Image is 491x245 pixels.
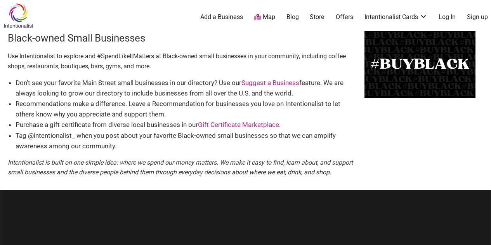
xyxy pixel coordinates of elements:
[254,13,275,22] a: Map
[8,31,357,45] h3: Black-owned Small Businesses
[241,79,299,87] a: Suggest a Business
[198,121,279,129] a: Gift Certificate Marketplace
[16,78,357,99] li: Don’t see your favorite Main Street small businesses in our directory? Use our feature. We are al...
[286,13,299,21] a: Blog
[467,13,488,21] a: Sign up
[8,51,357,71] p: Use Intentionalist to explore and #SpendLikeItMatters at Black-owned small businesses in your com...
[16,130,357,151] li: Tag @intentionalist_ when you post about your favorite Black-owned small businesses so that we ca...
[8,159,353,176] em: Intentionalist is built on one simple idea: where we spend our money matters. We make it easy to ...
[16,120,357,130] li: Purchase a gift certificate from diverse local businesses in our .
[200,13,243,21] a: Add a Business
[364,13,427,21] a: Intentionalist Cards
[439,13,456,21] a: Log In
[364,31,475,98] img: BuyBlack-500x300-1.png
[310,13,324,21] a: Store
[16,99,357,120] li: Recommendations make a difference. Leave a Recommendation for businesses you love on Intentionali...
[336,13,353,21] a: Offers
